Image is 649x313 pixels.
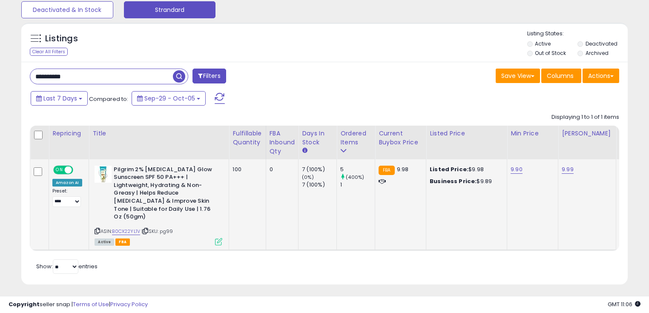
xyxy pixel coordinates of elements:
label: Archived [586,49,609,57]
div: Listed Price [430,129,503,138]
label: Deactivated [586,40,617,47]
h5: Listings [45,33,78,45]
span: OFF [72,166,86,173]
div: Min Price [511,129,554,138]
div: 5 [340,166,375,173]
span: Compared to: [89,95,128,103]
span: Last 7 Days [43,94,77,103]
button: Deactivated & In Stock [21,1,113,18]
a: 9.90 [511,165,523,174]
div: Repricing [52,129,85,138]
div: $9.89 [430,178,500,185]
div: 7 (100%) [302,181,336,189]
span: | SKU: pg99 [141,228,173,235]
div: ASIN: [95,166,222,245]
small: (0%) [302,174,314,181]
strong: Copyright [9,300,40,308]
a: B0CX22YL1V [112,228,140,235]
a: Privacy Policy [110,300,148,308]
span: 9.98 [397,165,409,173]
div: 0 [270,166,292,173]
span: Columns [547,72,574,80]
button: Save View [496,69,540,83]
label: Out of Stock [535,49,566,57]
span: ON [54,166,65,173]
div: 100 [233,166,259,173]
div: Title [92,129,225,138]
label: Active [535,40,551,47]
div: Ordered Items [340,129,371,147]
div: [PERSON_NAME] [562,129,612,138]
span: 2025-10-13 11:06 GMT [608,300,640,308]
span: Show: entries [36,262,98,270]
div: 1 [340,181,375,189]
div: Current Buybox Price [379,129,422,147]
button: Columns [541,69,581,83]
b: Business Price: [430,177,477,185]
div: FBA inbound Qty [270,129,295,156]
span: FBA [115,238,130,246]
div: 7 (100%) [302,166,336,173]
button: Strandard [124,1,216,18]
button: Last 7 Days [31,91,88,106]
div: Days In Stock [302,129,333,147]
a: Terms of Use [73,300,109,308]
div: Amazon AI [52,179,82,187]
div: Displaying 1 to 1 of 1 items [551,113,619,121]
small: FBA [379,166,394,175]
a: 9.99 [562,165,574,174]
div: seller snap | | [9,301,148,309]
small: Days In Stock. [302,147,307,155]
b: Listed Price: [430,165,468,173]
small: (400%) [346,174,364,181]
button: Filters [192,69,226,83]
div: $9.98 [430,166,500,173]
span: Sep-29 - Oct-05 [144,94,195,103]
img: 31lEbx3lYAL._SL40_.jpg [95,166,112,183]
b: Pilgrim 2% [MEDICAL_DATA] Glow Sunscreen SPF 50 PA+++ | Lightweight, Hydrating & Non-Greasy | Hel... [114,166,217,223]
div: Preset: [52,188,82,207]
span: All listings currently available for purchase on Amazon [95,238,114,246]
button: Actions [583,69,619,83]
div: Fulfillable Quantity [233,129,262,147]
div: Clear All Filters [30,48,68,56]
p: Listing States: [527,30,628,38]
button: Sep-29 - Oct-05 [132,91,206,106]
